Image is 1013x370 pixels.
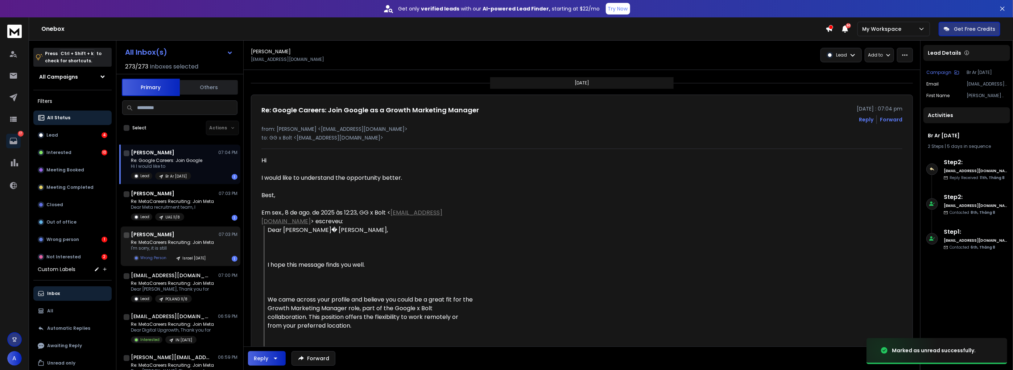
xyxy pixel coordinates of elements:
div: Marked as unread successfully. [892,347,976,354]
button: Out of office [33,215,112,229]
p: [DATE] : 07:04 pm [857,105,902,112]
p: Wrong Person [140,255,166,261]
p: I'm sorry, it is still [131,245,214,251]
h3: Inboxes selected [150,62,198,71]
label: Select [132,125,146,131]
span: 2 Steps [928,143,944,149]
button: Try Now [606,3,630,14]
div: Em sex., 8 de ago. de 2025 às 12:23, GG x Bolt < > escreveu: [261,208,473,226]
p: Lead [140,173,149,179]
p: Re: MetaCareers Recruiting: Join Meta [131,362,214,368]
span: 6th, Tháng 8 [971,245,995,250]
h1: Re: Google Careers: Join Google as a Growth Marketing Manager [261,105,479,115]
p: [EMAIL_ADDRESS][DOMAIN_NAME] [967,81,1007,87]
h6: [EMAIL_ADDRESS][DOMAIN_NAME] [944,203,1007,208]
p: Lead [140,296,149,302]
p: from: [PERSON_NAME] <[EMAIL_ADDRESS][DOMAIN_NAME]> [261,125,902,133]
h1: All Campaigns [39,73,78,80]
p: Re: MetaCareers Recruiting: Join Meta [131,199,214,204]
button: Not Interested2 [33,250,112,264]
div: Hi [261,156,473,200]
a: 17 [6,134,21,148]
p: 06:59 PM [218,313,237,319]
div: 4 [102,132,107,138]
p: 07:00 PM [218,273,237,278]
button: Others [180,79,238,95]
p: All Status [47,115,70,121]
div: | [928,144,1006,149]
button: Campaign [926,70,959,75]
button: All Campaigns [33,70,112,84]
button: Interested10 [33,145,112,160]
p: Hi I would like to [131,163,202,169]
button: A [7,351,22,366]
button: Get Free Credits [939,22,1000,36]
button: Reply [859,116,873,123]
button: Meeting Completed [33,180,112,195]
p: Re: MetaCareers Recruiting: Join Meta [131,321,214,327]
button: Wrong person1 [33,232,112,247]
p: Closed [46,202,63,208]
h1: [PERSON_NAME] [131,149,174,156]
button: Lead4 [33,128,112,142]
p: Press to check for shortcuts. [45,50,102,65]
p: IN [DATE] [175,337,192,343]
h1: Br Ar [DATE] [928,132,1006,139]
h1: [EMAIL_ADDRESS][DOMAIN_NAME] [131,313,211,320]
button: Inbox [33,286,112,301]
p: 07:04 PM [218,150,237,155]
p: Get only with our starting at $22/mo [398,5,600,12]
h1: [PERSON_NAME] [131,231,174,238]
p: Re: MetaCareers Recruiting: Join Meta [131,240,214,245]
p: Lead [836,52,847,58]
img: logo [7,25,22,38]
button: Forward [292,351,335,366]
p: [DATE] [575,80,589,86]
p: POLAND 11/8 [165,296,187,302]
p: Interested [140,337,160,342]
p: Contacted [950,245,995,250]
button: Primary [122,79,180,96]
h3: Custom Labels [38,266,75,273]
div: Activities [923,107,1010,123]
p: Try Now [608,5,628,12]
p: Meeting Booked [46,167,84,173]
button: All Status [33,111,112,125]
p: Out of office [46,219,77,225]
h6: Step 2 : [944,158,1007,167]
p: Inbox [47,291,60,296]
h6: Step 1 : [944,228,1007,236]
p: My Workspace [862,25,904,33]
h1: [PERSON_NAME] [251,48,291,55]
div: 1 [232,215,237,221]
p: Dear [PERSON_NAME], Thank you for [131,286,214,292]
h1: [PERSON_NAME][EMAIL_ADDRESS][PERSON_NAME][DOMAIN_NAME] [131,354,211,361]
h6: [EMAIL_ADDRESS][DOMAIN_NAME] [944,238,1007,243]
h1: Onebox [41,25,826,33]
a: [EMAIL_ADDRESS][DOMAIN_NAME] [261,208,442,225]
div: Forward [880,116,902,123]
p: Add to [868,52,883,58]
p: Interested [46,150,71,155]
p: [PERSON_NAME]� [PERSON_NAME] [967,93,1007,99]
strong: verified leads [421,5,460,12]
p: Reply Received [950,175,1005,180]
p: Automatic Replies [47,325,90,331]
div: 1 [102,237,107,242]
div: 1 [232,174,237,180]
h6: [EMAIL_ADDRESS][DOMAIN_NAME] [944,168,1007,174]
span: 11th, Tháng 8 [980,175,1005,180]
p: Unread only [47,360,75,366]
div: 10 [102,150,107,155]
span: 50 [846,23,851,28]
button: All Inbox(s) [119,45,239,59]
h1: [EMAIL_ADDRESS][DOMAIN_NAME] [131,272,211,279]
button: All [33,304,112,318]
p: Awaiting Reply [47,343,82,349]
button: Awaiting Reply [33,338,112,353]
p: All [47,308,53,314]
h1: All Inbox(s) [125,49,167,56]
div: I would like to understand the opportunity better. Best, [261,174,473,200]
p: Br Ar [DATE] [967,70,1007,75]
button: Reply [248,351,286,366]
